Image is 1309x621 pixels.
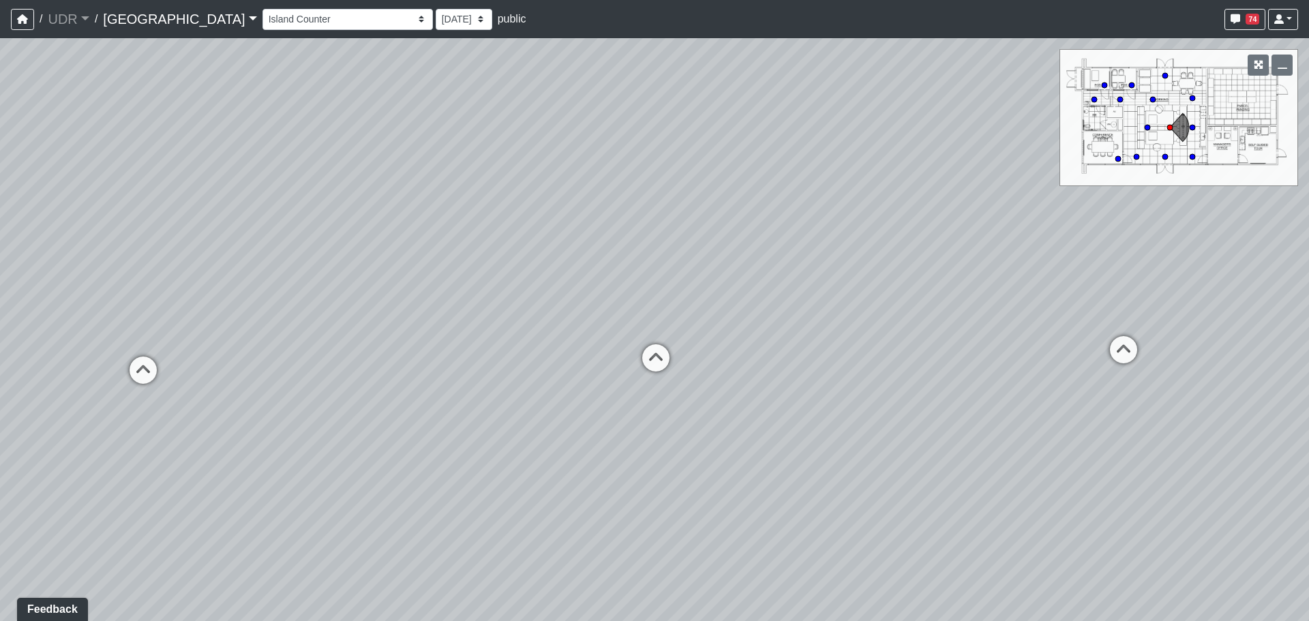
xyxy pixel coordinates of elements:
span: public [498,13,526,25]
span: / [34,5,48,33]
span: 74 [1246,14,1259,25]
a: [GEOGRAPHIC_DATA] [103,5,256,33]
span: / [89,5,103,33]
button: 74 [1224,9,1265,30]
iframe: Ybug feedback widget [10,594,91,621]
a: UDR [48,5,89,33]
